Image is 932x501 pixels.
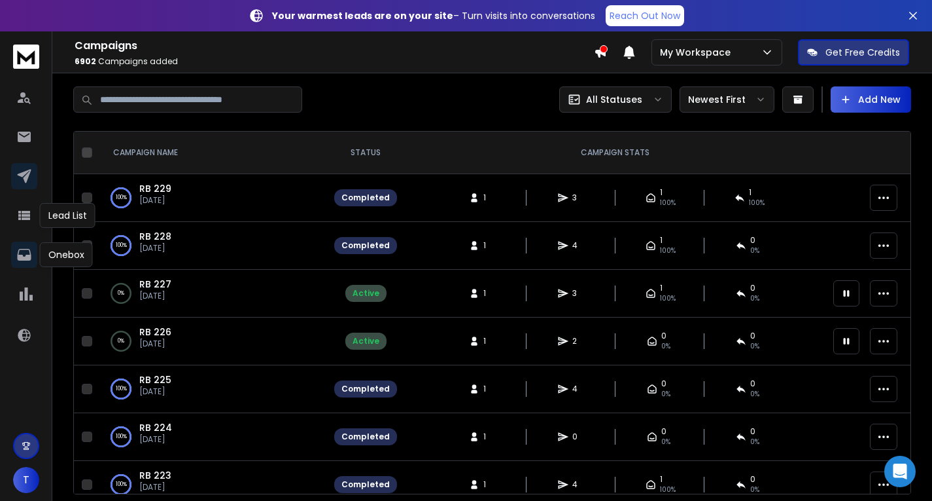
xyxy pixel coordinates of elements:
img: logo [13,45,39,69]
div: Onebox [40,242,93,267]
button: Newest First [680,86,774,113]
span: 100 % [660,485,676,495]
p: All Statuses [586,93,642,106]
div: Completed [341,432,390,442]
span: 1 [483,193,496,203]
p: [DATE] [139,195,171,206]
p: Reach Out Now [610,9,680,22]
span: 0 [750,474,755,485]
td: 100%RB 228[DATE] [97,222,326,270]
p: 100 % [116,478,127,491]
span: 0% [661,437,670,447]
span: 1 [483,288,496,299]
span: 3 [572,288,585,299]
p: Campaigns added [75,56,594,67]
a: Reach Out Now [606,5,684,26]
td: 100%RB 229[DATE] [97,174,326,222]
div: Open Intercom Messenger [884,456,916,487]
div: Active [353,288,379,299]
div: Lead List [40,203,95,228]
span: 100 % [660,293,676,304]
span: 0 % [750,485,759,495]
span: 1 [483,240,496,251]
a: RB 229 [139,182,171,195]
td: 0%RB 226[DATE] [97,318,326,365]
span: 0 [661,379,666,389]
button: T [13,467,39,493]
span: 1 [483,432,496,442]
div: Active [353,336,379,346]
th: CAMPAIGN STATS [405,132,825,174]
span: 1 [749,187,751,198]
span: 1 [660,283,663,293]
span: 1 [660,187,663,198]
span: 2 [572,336,585,346]
p: [DATE] [139,386,171,397]
span: 4 [572,384,585,394]
p: 100 % [116,382,127,396]
span: 100 % [749,198,765,208]
p: [DATE] [139,434,172,445]
span: 0 % [661,389,670,399]
p: – Turn visits into conversations [272,9,595,22]
span: 0 % [661,341,670,352]
span: 0 [572,432,585,442]
a: RB 228 [139,230,171,243]
p: [DATE] [139,482,171,492]
p: 0 % [118,287,124,300]
td: 100%RB 225[DATE] [97,365,326,413]
p: [DATE] [139,243,171,253]
span: 0 [750,235,755,246]
td: 100%RB 224[DATE] [97,413,326,461]
span: 0 % [750,341,759,352]
span: 0 [750,379,755,389]
span: 1 [660,474,663,485]
span: 0 [750,426,755,437]
a: RB 223 [139,469,171,482]
th: STATUS [326,132,405,174]
div: Completed [341,479,390,490]
a: RB 224 [139,421,172,434]
span: 4 [572,240,585,251]
div: Completed [341,384,390,394]
span: 0 [750,331,755,341]
button: Add New [831,86,911,113]
p: 100 % [116,239,127,252]
p: Get Free Credits [825,46,900,59]
a: RB 225 [139,373,171,386]
p: [DATE] [139,291,171,301]
span: 1 [483,336,496,346]
p: 0 % [118,335,124,348]
p: 100 % [116,430,127,443]
span: 4 [572,479,585,490]
span: 1 [660,235,663,246]
a: RB 227 [139,278,171,291]
span: 0% [750,437,759,447]
div: Completed [341,240,390,251]
span: 0 % [750,389,759,399]
strong: Your warmest leads are on your site [272,9,453,22]
a: RB 226 [139,325,171,339]
span: 0 % [750,246,759,256]
span: 0 [750,283,755,293]
p: [DATE] [139,339,171,349]
h1: Campaigns [75,38,594,54]
span: 6902 [75,56,96,67]
p: My Workspace [660,46,736,59]
span: 0 [661,331,666,341]
td: 0%RB 227[DATE] [97,270,326,318]
th: CAMPAIGN NAME [97,132,326,174]
p: 100 % [116,191,127,204]
span: 1 [483,479,496,490]
span: 1 [483,384,496,394]
span: 100 % [660,198,676,208]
